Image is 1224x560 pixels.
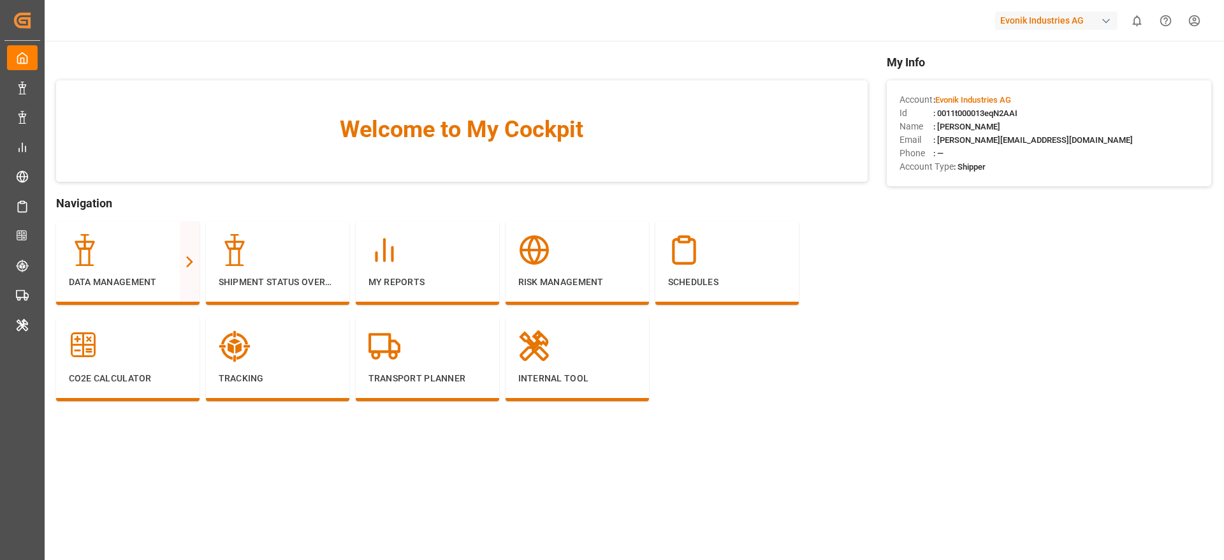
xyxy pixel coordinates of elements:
[900,133,933,147] span: Email
[995,8,1123,33] button: Evonik Industries AG
[668,276,786,289] p: Schedules
[518,372,636,385] p: Internal Tool
[56,195,868,212] span: Navigation
[219,276,337,289] p: Shipment Status Overview
[1151,6,1180,35] button: Help Center
[368,372,486,385] p: Transport Planner
[887,54,1211,71] span: My Info
[82,112,842,147] span: Welcome to My Cockpit
[933,108,1017,118] span: : 0011t000013eqN2AAI
[1123,6,1151,35] button: show 0 new notifications
[900,120,933,133] span: Name
[900,147,933,160] span: Phone
[69,372,187,385] p: CO2e Calculator
[900,93,933,107] span: Account
[900,160,954,173] span: Account Type
[219,372,337,385] p: Tracking
[933,149,943,158] span: : —
[933,122,1000,131] span: : [PERSON_NAME]
[954,162,986,172] span: : Shipper
[935,95,1011,105] span: Evonik Industries AG
[518,276,636,289] p: Risk Management
[995,11,1118,30] div: Evonik Industries AG
[933,135,1133,145] span: : [PERSON_NAME][EMAIL_ADDRESS][DOMAIN_NAME]
[368,276,486,289] p: My Reports
[69,276,187,289] p: Data Management
[933,95,1011,105] span: :
[900,107,933,120] span: Id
